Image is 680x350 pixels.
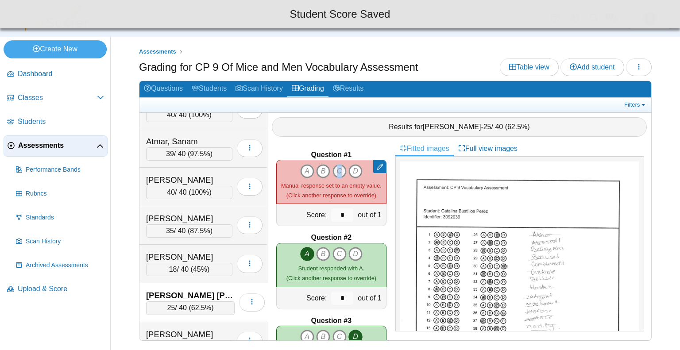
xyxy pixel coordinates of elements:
span: Scan History [26,237,104,246]
b: Question #1 [311,150,352,160]
a: Students [187,81,231,97]
a: Performance Bands [12,159,108,181]
div: [PERSON_NAME] [146,329,232,340]
span: [PERSON_NAME] [423,123,481,131]
i: A [300,164,314,178]
i: A [300,330,314,344]
span: 87.5% [190,227,210,235]
a: Rubrics [12,183,108,204]
span: Dashboard [18,69,104,79]
a: Students [4,112,108,133]
a: Scan History [231,81,287,97]
a: PaperScorer [4,24,92,32]
span: 25 [483,123,491,131]
a: Classes [4,88,108,109]
div: Student Score Saved [7,7,673,22]
div: / 40 ( ) [146,301,235,315]
b: Question #3 [311,316,352,326]
span: Classes [18,93,97,103]
div: / 40 ( ) [146,263,232,276]
span: 40 [167,188,175,196]
a: Assessments [137,46,178,58]
small: (Click another response to override) [281,182,382,199]
a: Grading [287,81,328,97]
div: / 40 ( ) [146,224,232,238]
a: Fitted images [395,141,454,156]
i: C [332,164,347,178]
span: 39 [166,150,174,158]
i: D [348,164,363,178]
h1: Grading for CP 9 Of Mice and Men Vocabulary Assessment [139,60,418,75]
span: 62.5% [507,123,527,131]
span: Table view [509,63,549,71]
div: [PERSON_NAME] [146,251,232,263]
a: Create New [4,40,107,58]
i: D [348,247,363,261]
span: Performance Bands [26,165,104,174]
a: Upload & Score [4,279,108,300]
a: Filters [622,100,649,109]
span: 97.5% [190,150,210,158]
div: Results for - / 40 ( ) [272,117,647,137]
a: Add student [560,58,624,76]
span: Assessments [139,48,176,55]
div: Atmar, Sanam [146,136,232,147]
span: Manual response set to an empty value. [281,182,382,189]
i: D [348,330,363,344]
span: Assessments [18,141,97,150]
div: Score: [277,204,329,226]
span: Students [18,117,104,127]
span: Archived Assessments [26,261,104,270]
i: B [316,247,330,261]
span: Add student [570,63,614,71]
a: Archived Assessments [12,255,108,276]
span: 35 [166,227,174,235]
div: out of 1 [355,287,386,309]
span: 62.5% [191,304,211,312]
b: Question #2 [311,233,352,242]
a: Standards [12,207,108,228]
span: 40 [167,111,175,119]
a: Table view [500,58,559,76]
i: C [332,330,347,344]
span: Standards [26,213,104,222]
a: Full view images [454,141,522,156]
span: 25 [167,304,175,312]
div: / 40 ( ) [146,108,232,122]
div: [PERSON_NAME] [PERSON_NAME] [146,290,235,301]
small: (Click another response to override) [286,265,376,281]
span: Student responded with A. [298,265,364,272]
i: C [332,247,347,261]
a: Questions [139,81,187,97]
div: Score: [277,287,329,309]
span: Rubrics [26,189,104,198]
span: Upload & Score [18,284,104,294]
div: / 40 ( ) [146,147,232,161]
div: out of 1 [355,204,386,226]
span: 18 [169,265,177,273]
a: Assessments [4,135,108,157]
a: Dashboard [4,64,108,85]
span: 45% [193,265,207,273]
span: 100% [191,111,209,119]
i: B [316,164,330,178]
i: A [300,247,314,261]
a: Results [328,81,368,97]
a: Scan History [12,231,108,252]
div: [PERSON_NAME] [146,174,232,186]
div: / 40 ( ) [146,186,232,199]
i: B [316,330,330,344]
span: 100% [191,188,209,196]
div: [PERSON_NAME] [146,213,232,224]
